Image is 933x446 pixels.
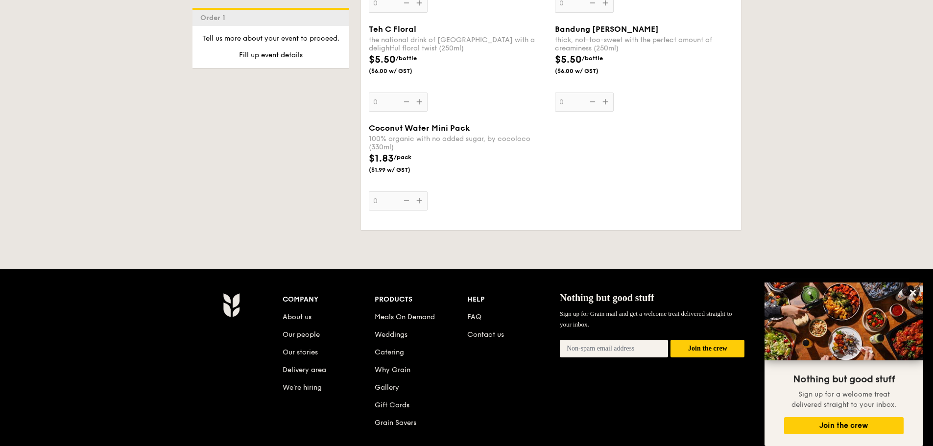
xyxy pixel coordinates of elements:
span: ($6.00 w/ GST) [369,67,435,75]
a: FAQ [467,313,481,321]
p: Tell us more about your event to proceed. [200,34,341,44]
span: Teh C Floral [369,24,416,34]
span: /bottle [396,55,417,62]
img: DSC07876-Edit02-Large.jpeg [765,282,923,360]
a: Weddings [375,330,407,339]
a: Meals On Demand [375,313,435,321]
a: Contact us [467,330,504,339]
a: About us [283,313,311,321]
a: Gift Cards [375,401,409,409]
div: 100% organic with no added sugar, by cocoloco (330ml) [369,135,547,151]
button: Join the crew [784,417,904,434]
span: $5.50 [555,54,582,66]
span: Nothing but good stuff [560,292,654,303]
a: Gallery [375,383,399,392]
div: the national drink of [GEOGRAPHIC_DATA] with a delightful floral twist (250ml) [369,36,547,52]
a: Catering [375,348,404,356]
span: /bottle [582,55,603,62]
input: Non-spam email address [560,340,669,357]
div: Help [467,293,560,306]
span: Bandung [PERSON_NAME] [555,24,659,34]
a: Our stories [283,348,318,356]
span: Fill up event details [239,51,303,59]
div: thick, not-too-sweet with the perfect amount of creaminess (250ml) [555,36,733,52]
button: Close [905,285,921,301]
span: $5.50 [369,54,396,66]
a: We’re hiring [283,383,322,392]
span: /pack [394,154,411,161]
div: Products [375,293,467,306]
span: $1.83 [369,153,394,164]
a: Delivery area [283,366,326,374]
span: ($1.99 w/ GST) [369,166,435,174]
a: Grain Savers [375,419,416,427]
span: ($6.00 w/ GST) [555,67,622,75]
img: AYc88T3wAAAABJRU5ErkJggg== [223,293,240,317]
span: Sign up for Grain mail and get a welcome treat delivered straight to your inbox. [560,310,732,328]
button: Join the crew [670,340,744,358]
span: Nothing but good stuff [793,374,895,385]
span: Sign up for a welcome treat delivered straight to your inbox. [791,390,896,409]
div: Company [283,293,375,306]
span: Coconut Water Mini Pack [369,123,470,133]
span: Order 1 [200,14,229,22]
a: Why Grain [375,366,410,374]
a: Our people [283,330,320,339]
